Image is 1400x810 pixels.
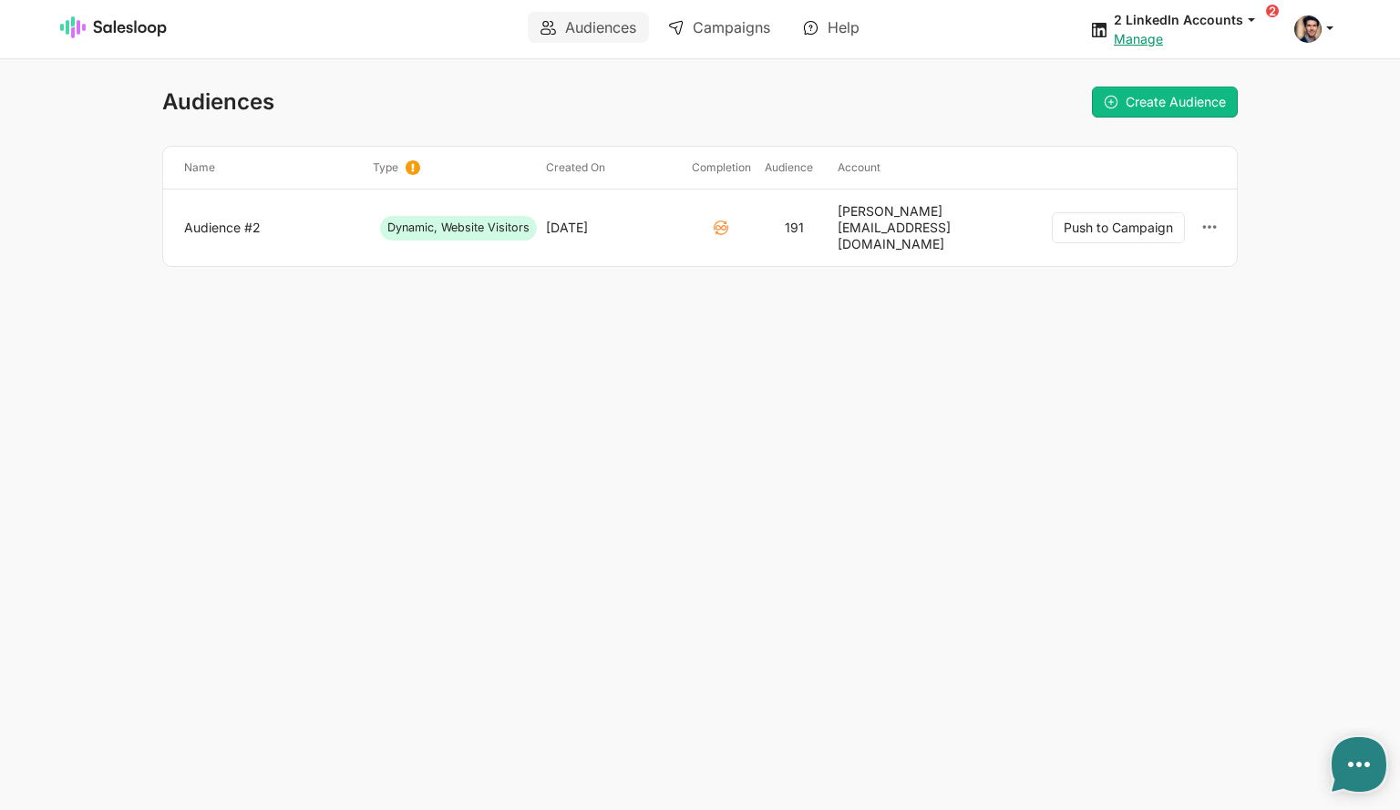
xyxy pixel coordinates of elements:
[184,220,358,236] a: Audience #2
[757,160,830,175] div: Audience
[790,12,872,43] a: Help
[177,160,365,175] div: Name
[373,160,398,175] span: Type
[785,220,804,236] div: 191
[539,160,685,175] div: Created on
[528,12,649,43] a: Audiences
[1092,87,1238,118] a: Create Audience
[655,12,783,43] a: Campaigns
[380,216,537,240] span: Dynamic, Website Visitors
[162,88,274,115] span: Audiences
[1114,11,1272,28] button: 2 LinkedIn Accounts
[546,220,588,236] div: [DATE]
[1052,212,1185,243] button: Push to Campaign
[1114,31,1163,46] a: Manage
[1126,94,1226,109] span: Create Audience
[830,160,1004,175] div: Account
[838,203,996,252] div: [PERSON_NAME][EMAIL_ADDRESS][DOMAIN_NAME]
[685,160,757,175] div: Completion
[60,16,168,38] img: Salesloop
